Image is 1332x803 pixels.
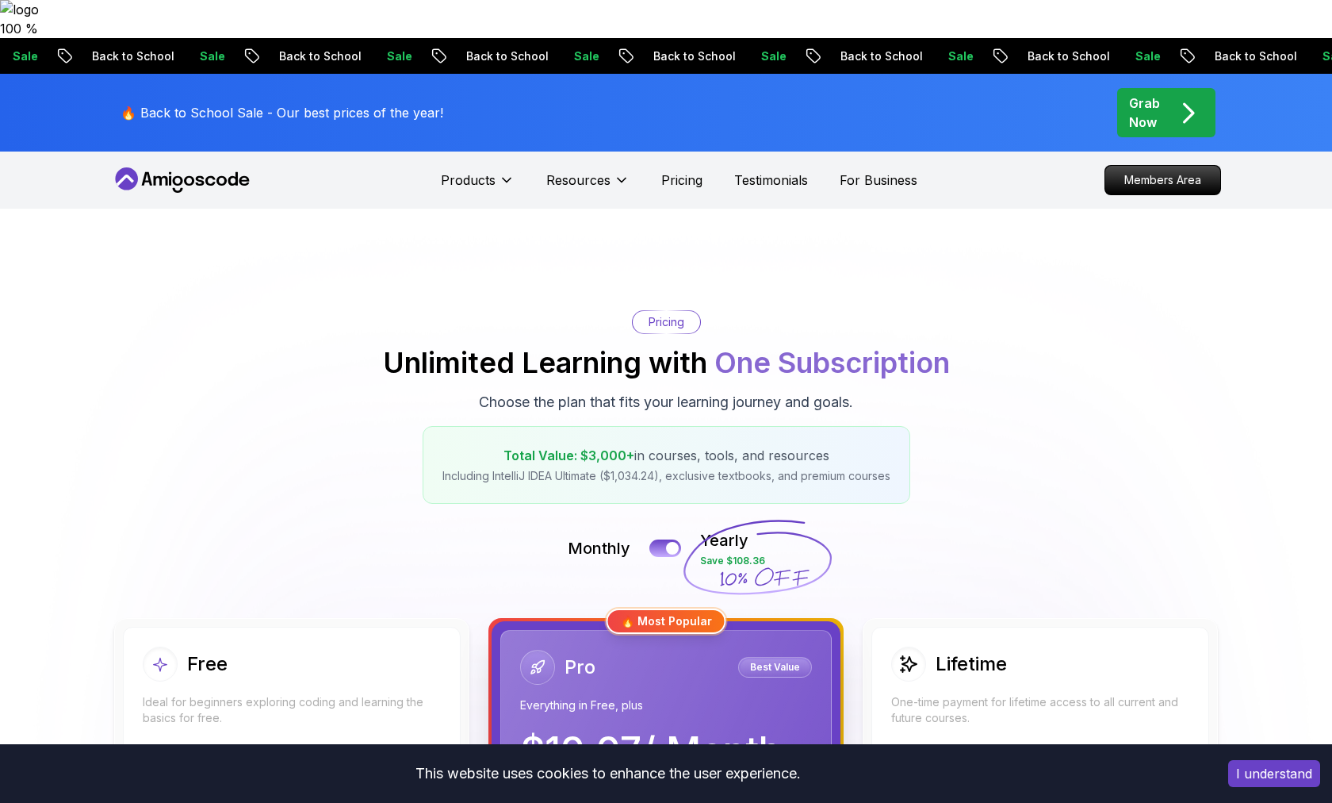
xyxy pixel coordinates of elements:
[520,697,812,713] p: Everything in Free, plus
[263,48,371,64] p: Back to School
[1129,94,1160,132] p: Grab Now
[479,391,853,413] p: Choose the plan that fits your learning journey and goals.
[825,48,932,64] p: Back to School
[1105,166,1220,194] p: Members Area
[184,48,235,64] p: Sale
[932,48,983,64] p: Sale
[568,537,630,559] p: Monthly
[12,756,1204,791] div: This website uses cookies to enhance the user experience.
[503,448,634,463] span: Total Value: $3,000+
[187,651,228,677] h2: Free
[1104,165,1221,195] a: Members Area
[1228,760,1320,787] button: Accept cookies
[840,171,917,190] a: For Business
[565,655,595,680] h2: Pro
[441,171,515,202] button: Products
[1199,48,1307,64] p: Back to School
[143,694,441,726] p: Ideal for beginners exploring coding and learning the basics for free.
[649,314,684,330] p: Pricing
[442,468,890,484] p: Including IntelliJ IDEA Ultimate ($1,034.24), exclusive textbooks, and premium courses
[441,171,496,190] p: Products
[442,446,890,465] p: in courses, tools, and resources
[936,651,1007,677] h2: Lifetime
[1012,48,1120,64] p: Back to School
[741,659,810,675] p: Best Value
[520,732,781,770] p: $ 19.97 / Month
[558,48,609,64] p: Sale
[450,48,558,64] p: Back to School
[637,48,745,64] p: Back to School
[383,347,950,378] h2: Unlimited Learning with
[121,103,443,122] p: 🔥 Back to School Sale - Our best prices of the year!
[745,48,796,64] p: Sale
[546,171,630,202] button: Resources
[661,171,702,190] a: Pricing
[76,48,184,64] p: Back to School
[546,171,610,190] p: Resources
[891,694,1189,726] p: One-time payment for lifetime access to all current and future courses.
[734,171,808,190] a: Testimonials
[1120,48,1170,64] p: Sale
[371,48,422,64] p: Sale
[714,345,950,380] span: One Subscription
